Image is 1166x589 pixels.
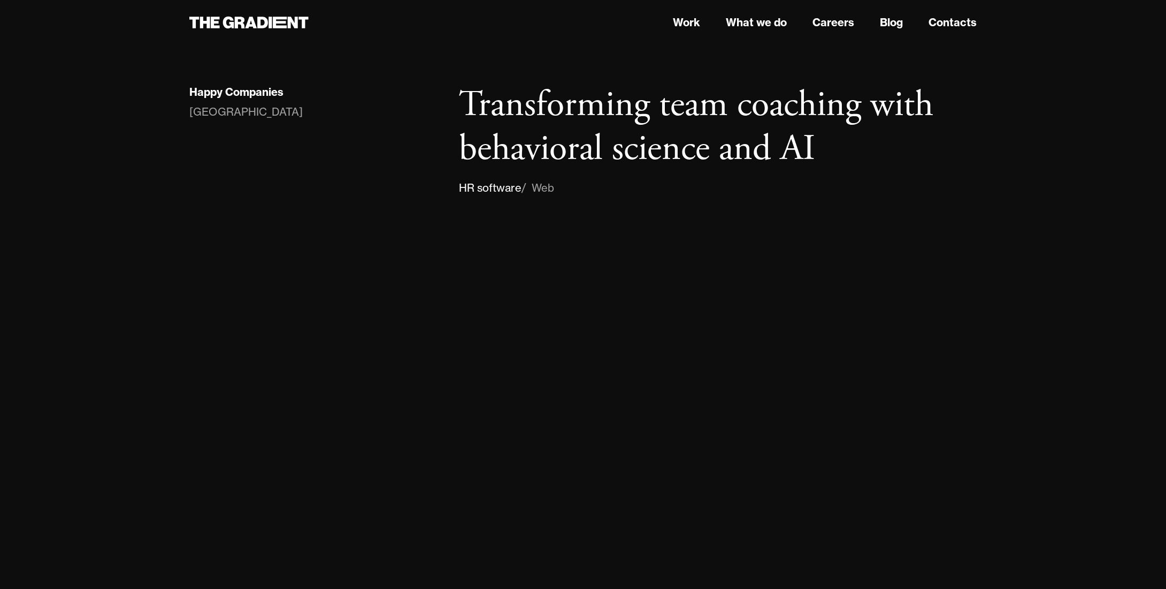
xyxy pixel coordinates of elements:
[673,14,700,31] a: Work
[459,84,977,171] h1: Transforming team coaching with behavioral science and AI
[189,85,283,99] div: Happy Companies
[521,179,554,197] div: / Web
[726,14,787,31] a: What we do
[929,14,977,31] a: Contacts
[459,179,521,197] div: HR software
[880,14,903,31] a: Blog
[812,14,854,31] a: Careers
[189,103,303,120] div: [GEOGRAPHIC_DATA]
